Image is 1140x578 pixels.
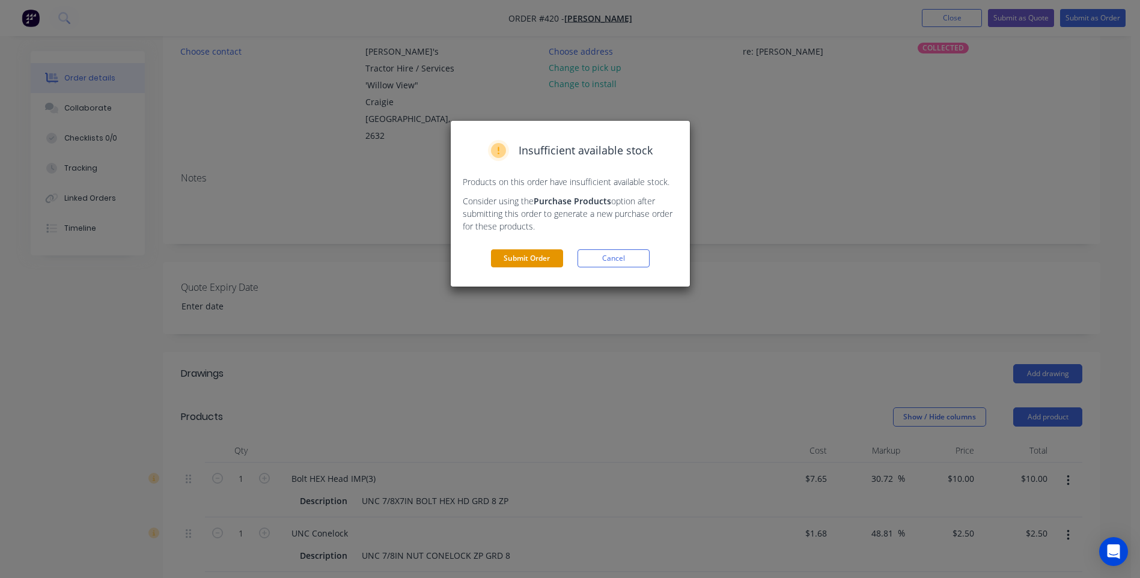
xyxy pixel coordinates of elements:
p: Consider using the option after submitting this order to generate a new purchase order for these ... [463,195,678,233]
button: Submit Order [491,249,563,267]
div: Open Intercom Messenger [1099,537,1128,566]
p: Products on this order have insufficient available stock. [463,175,678,188]
button: Cancel [578,249,650,267]
strong: Purchase Products [534,195,611,207]
span: Insufficient available stock [519,142,653,159]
